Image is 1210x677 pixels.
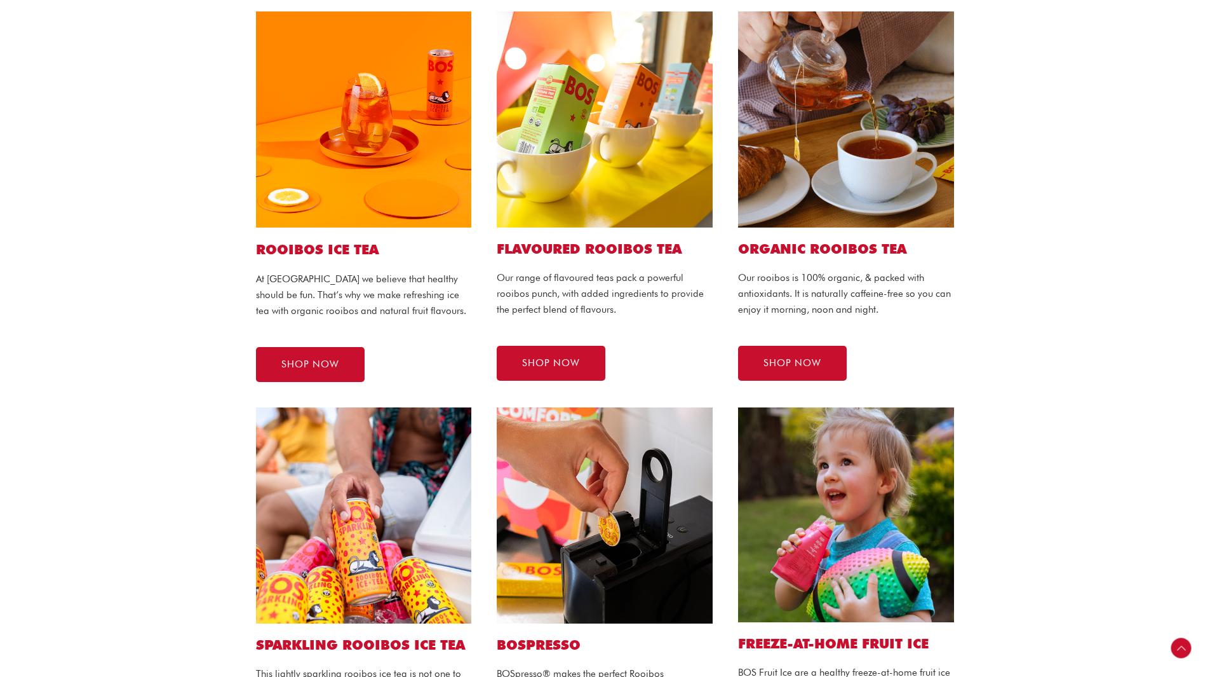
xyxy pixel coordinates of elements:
h2: SPARKLING ROOIBOS ICE TEA [256,636,472,653]
span: SHOP NOW [522,359,580,368]
p: Our rooibos is 100% organic, & packed with antioxidants. It is naturally caffeine-free so you can... [738,270,954,317]
h2: BOSPRESSO [497,636,713,653]
img: bospresso capsule website1 [497,407,713,624]
a: SHOP NOW [256,347,365,382]
a: SHOP NOW [497,346,605,381]
p: At [GEOGRAPHIC_DATA] we believe that healthy should be fun. That’s why we make refreshing ice tea... [256,271,472,318]
span: SHOP NOW [763,359,821,368]
p: Our range of flavoured teas pack a powerful rooibos punch, with added ingredients to provide the ... [497,270,713,317]
img: Cherry_Ice Bosbrands [738,407,954,622]
img: bos tea bags website1 [738,11,954,228]
h2: Flavoured ROOIBOS TEA [497,240,713,257]
h2: Organic ROOIBOS TEA [738,240,954,257]
h1: ROOIBOS ICE TEA [256,240,472,259]
a: SHOP NOW [738,346,847,381]
h2: FREEZE-AT-HOME FRUIT ICE [738,635,954,652]
span: SHOP NOW [281,360,339,369]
